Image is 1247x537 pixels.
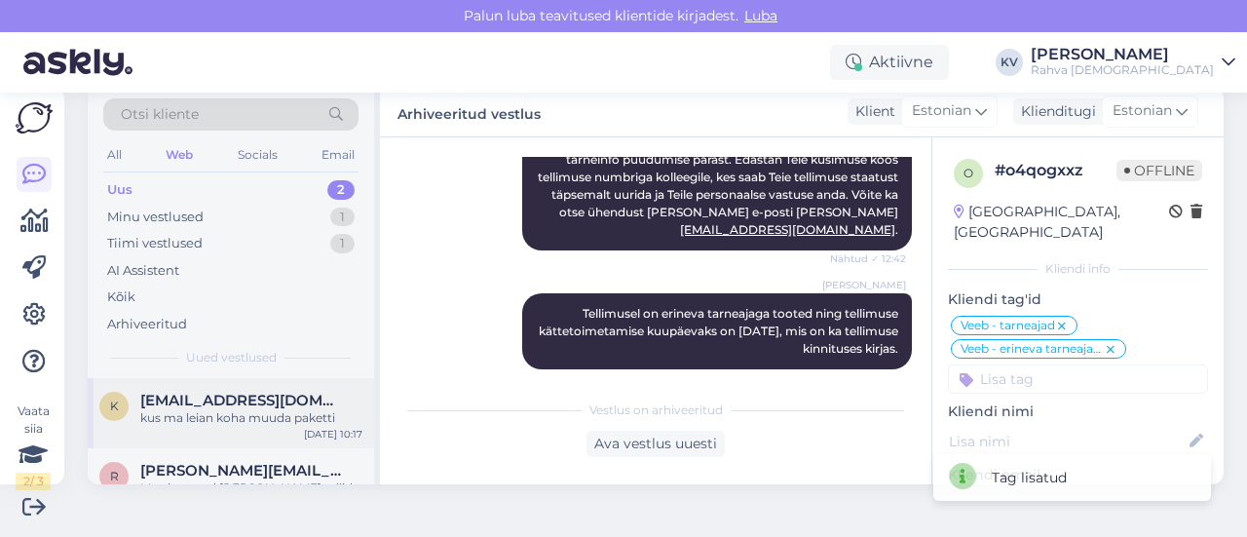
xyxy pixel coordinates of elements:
p: Kliendi tag'id [948,289,1208,310]
label: Arhiveeritud vestlus [397,98,541,125]
span: Estonian [1113,100,1172,122]
div: Klienditugi [1013,101,1096,122]
input: Lisa nimi [949,431,1186,452]
div: Arhiveeritud [107,315,187,334]
div: # o4qogxxz [995,159,1116,182]
span: Ruth@tabo.ee [140,462,343,479]
div: Minu vestlused [107,208,204,227]
div: AI Assistent [107,261,179,281]
div: Ma ei saanud [PERSON_NAME] tellida. Kuidas saaks tellida seda [DEMOGRAPHIC_DATA] Rakvere Rahvaraa... [140,479,362,515]
div: Kliendi info [948,260,1208,278]
div: Kõik [107,288,135,307]
span: o [964,166,973,180]
div: Uus [107,180,132,200]
div: All [103,142,126,168]
div: 1 [330,234,355,253]
div: Aktiivne [830,45,949,80]
span: Uued vestlused [186,349,277,366]
a: [PERSON_NAME]Rahva [DEMOGRAPHIC_DATA] [1031,47,1235,78]
span: Estonian [912,100,971,122]
div: Email [318,142,359,168]
span: [PERSON_NAME] [822,278,906,292]
span: Otsi kliente [121,104,199,125]
div: Rahva [DEMOGRAPHIC_DATA] [1031,62,1214,78]
span: Veeb - tarneajad [961,320,1055,331]
div: Klient [848,101,895,122]
div: 1 [330,208,355,227]
span: k [110,399,119,413]
div: [PERSON_NAME] [1031,47,1214,62]
div: [GEOGRAPHIC_DATA], [GEOGRAPHIC_DATA] [954,202,1169,243]
div: Socials [234,142,282,168]
div: kus ma leian koha muuda paketti [140,409,362,427]
img: Askly Logo [16,102,53,134]
div: 2 [327,180,355,200]
span: Offline [1116,160,1202,181]
p: Kliendi nimi [948,402,1208,422]
div: [DATE] 10:17 [304,427,362,441]
div: Vaata siia [16,403,51,490]
span: R [110,469,119,483]
span: kalle.roosileht@gmail.com [140,392,343,409]
div: KV [996,49,1023,76]
div: Tag lisatud [992,468,1067,488]
div: Ava vestlus uuesti [586,431,725,457]
a: [EMAIL_ADDRESS][DOMAIN_NAME] [680,222,895,237]
span: Luba [738,7,783,24]
span: 13:04 [833,370,906,385]
span: Nähtud ✓ 12:42 [830,251,906,266]
span: Vestlus on arhiveeritud [589,402,723,419]
input: Lisa tag [948,364,1208,394]
div: 2 / 3 [16,473,51,490]
span: Tellimusel on erineva tarneajaga tooted ning tellimuse kättetoimetamise kuupäevaks on [DATE], mis... [539,306,901,356]
div: Web [162,142,197,168]
div: Tiimi vestlused [107,234,203,253]
span: Veeb - erineva tarneajaga tooted [961,343,1104,355]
